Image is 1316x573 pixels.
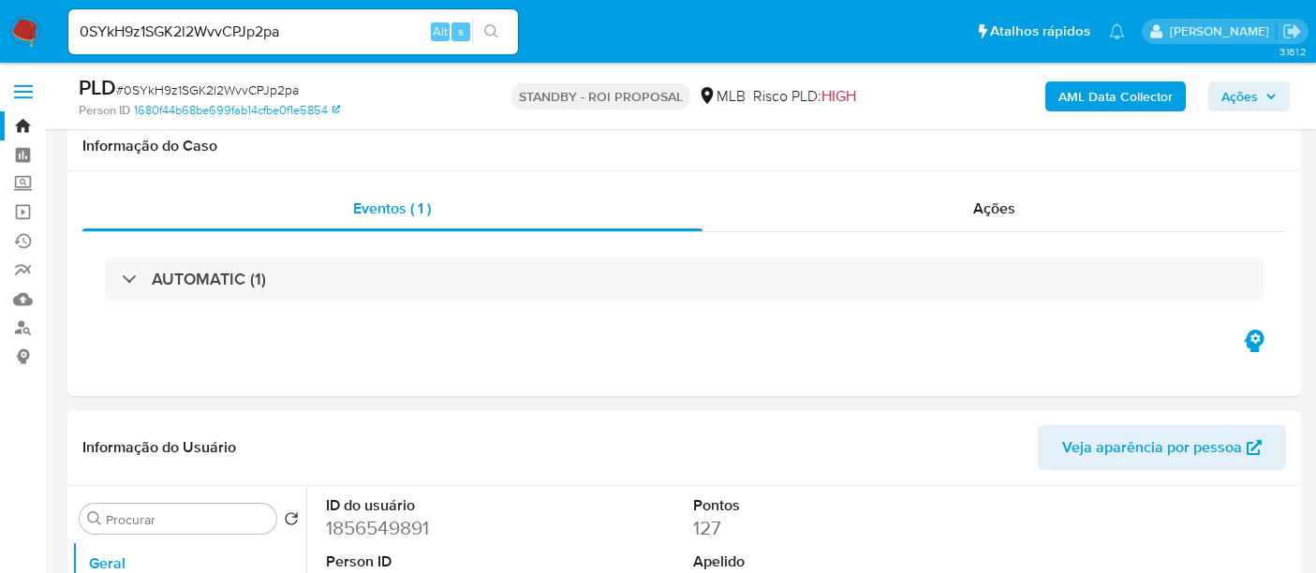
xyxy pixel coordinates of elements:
h1: Informação do Caso [82,137,1286,155]
button: AML Data Collector [1045,81,1186,111]
button: search-icon [472,19,510,45]
input: Pesquise usuários ou casos... [68,20,518,44]
div: MLB [698,86,746,107]
span: Ações [1221,81,1258,111]
span: Risco PLD: [753,86,856,107]
b: PLD [79,72,116,102]
div: AUTOMATIC (1) [105,257,1264,301]
button: Retornar ao pedido padrão [284,511,299,532]
span: s [458,22,464,40]
dt: ID do usuário [326,495,553,516]
h1: Informação do Usuário [82,438,236,457]
b: AML Data Collector [1058,81,1173,111]
span: HIGH [821,85,856,107]
dt: Pontos [693,495,920,516]
span: Ações [973,198,1015,219]
button: Veja aparência por pessoa [1038,425,1286,470]
dt: Person ID [326,551,553,572]
span: Atalhos rápidos [990,22,1090,41]
dd: 1856549891 [326,515,553,541]
b: Person ID [79,102,130,119]
p: erico.trevizan@mercadopago.com.br [1170,22,1276,40]
a: 1680f44b68be699fab14cfbe0f1e5854 [134,102,340,119]
a: Sair [1282,22,1302,41]
h3: AUTOMATIC (1) [152,269,266,289]
button: Ações [1208,81,1290,111]
p: STANDBY - ROI PROPOSAL [511,83,690,110]
dd: 127 [693,515,920,541]
span: Alt [433,22,448,40]
span: # 0SYkH9z1SGK2l2WvvCPJp2pa [116,81,299,99]
a: Notificações [1109,23,1125,39]
dt: Apelido [693,551,920,572]
span: Eventos ( 1 ) [353,198,431,219]
input: Procurar [106,511,269,528]
button: Procurar [87,511,102,526]
span: Veja aparência por pessoa [1062,425,1242,470]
